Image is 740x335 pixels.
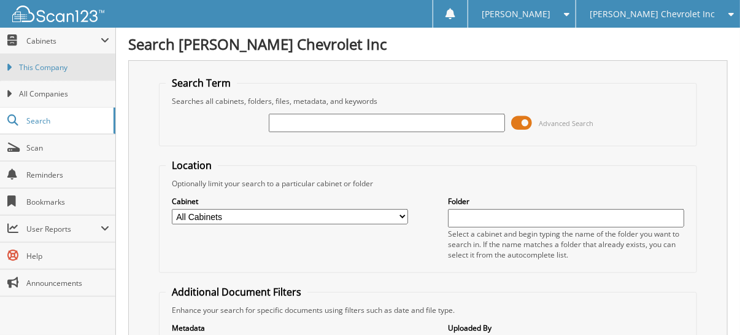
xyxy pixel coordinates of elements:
label: Cabinet [172,196,408,207]
span: Reminders [26,170,109,180]
div: Optionally limit your search to a particular cabinet or folder [166,178,690,189]
span: User Reports [26,224,101,234]
iframe: Chat Widget [679,276,740,335]
span: Advanced Search [539,119,593,128]
div: Enhance your search for specific documents using filters such as date and file type. [166,305,690,315]
span: Cabinets [26,36,101,46]
label: Metadata [172,323,408,333]
span: Help [26,251,109,261]
span: [PERSON_NAME] [482,10,550,18]
legend: Additional Document Filters [166,285,307,299]
label: Uploaded By [448,323,684,333]
legend: Search Term [166,76,237,90]
span: This Company [19,62,109,73]
span: All Companies [19,89,109,100]
span: Bookmarks [26,197,109,207]
div: Select a cabinet and begin typing the name of the folder you want to search in. If the name match... [448,229,684,260]
h1: Search [PERSON_NAME] Chevrolet Inc [128,34,728,54]
span: [PERSON_NAME] Chevrolet Inc [590,10,715,18]
legend: Location [166,159,218,172]
span: Announcements [26,278,109,288]
span: Search [26,116,107,126]
img: scan123-logo-white.svg [12,6,104,22]
div: Searches all cabinets, folders, files, metadata, and keywords [166,96,690,106]
label: Folder [448,196,684,207]
span: Scan [26,143,109,153]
